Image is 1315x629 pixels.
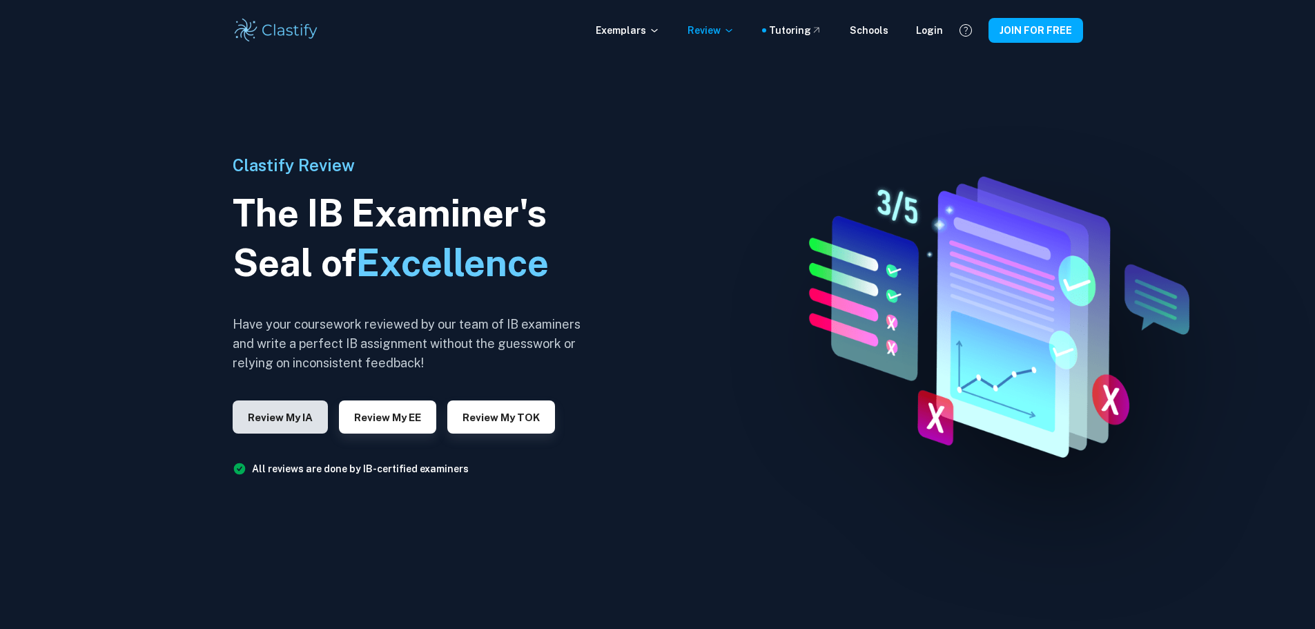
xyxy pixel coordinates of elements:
img: Clastify logo [233,17,320,44]
span: Excellence [356,241,549,284]
a: Login [916,23,943,38]
h1: The IB Examiner's Seal of [233,188,592,288]
a: All reviews are done by IB-certified examiners [252,463,469,474]
p: Exemplars [596,23,660,38]
a: Schools [850,23,888,38]
img: IA Review hero [772,164,1210,465]
button: Review my EE [339,400,436,434]
a: Tutoring [769,23,822,38]
button: JOIN FOR FREE [988,18,1083,43]
button: Review my IA [233,400,328,434]
button: Review my TOK [447,400,555,434]
p: Review [688,23,734,38]
button: Help and Feedback [954,19,977,42]
h6: Have your coursework reviewed by our team of IB examiners and write a perfect IB assignment witho... [233,315,592,373]
h6: Clastify Review [233,153,592,177]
